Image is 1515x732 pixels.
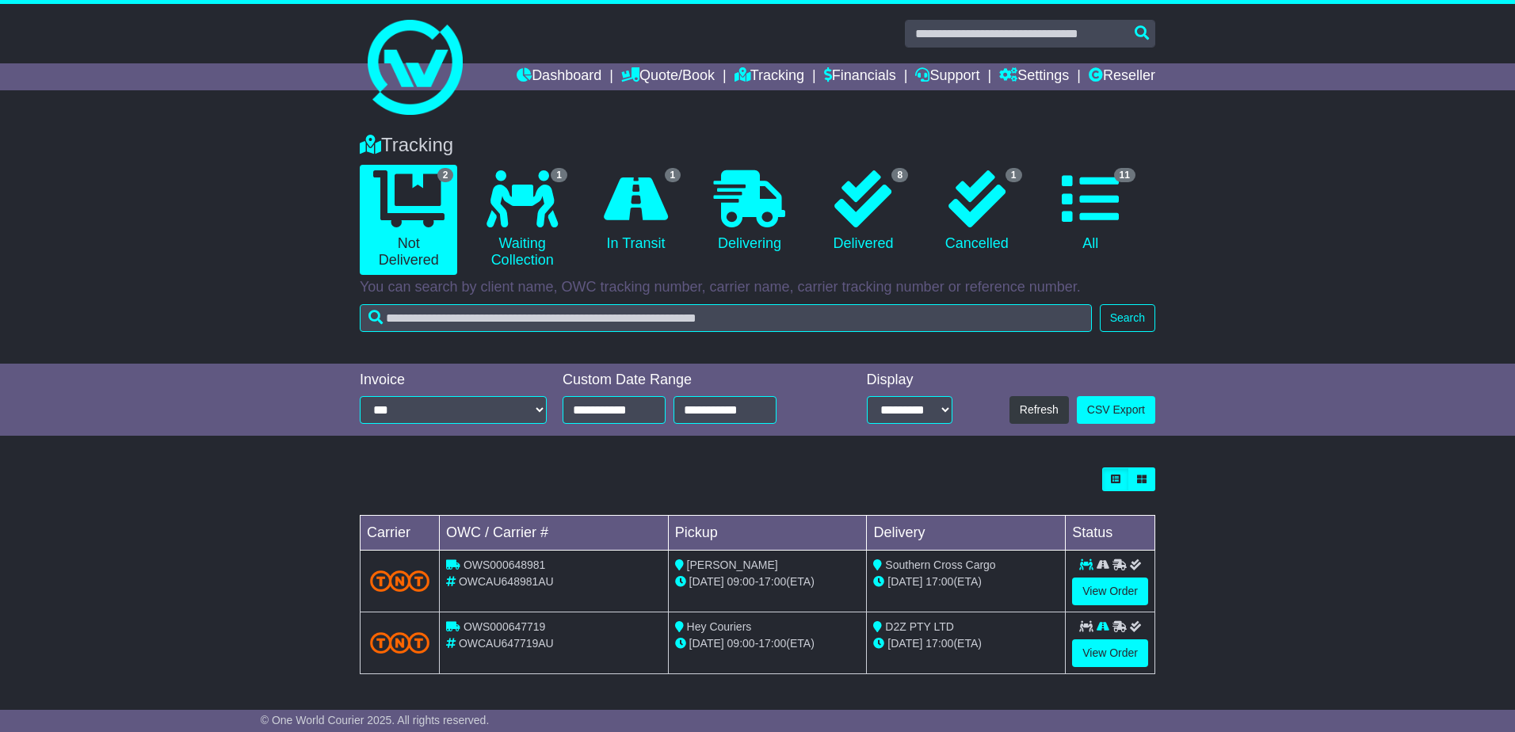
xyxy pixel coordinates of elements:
[665,168,681,182] span: 1
[464,559,546,571] span: OWS000648981
[437,168,454,182] span: 2
[352,134,1163,157] div: Tracking
[885,620,954,633] span: D2Z PTY LTD
[687,559,778,571] span: [PERSON_NAME]
[361,516,440,551] td: Carrier
[1077,396,1155,424] a: CSV Export
[887,637,922,650] span: [DATE]
[867,516,1066,551] td: Delivery
[1100,304,1155,332] button: Search
[815,165,912,258] a: 8 Delivered
[1072,639,1148,667] a: View Order
[621,63,715,90] a: Quote/Book
[700,165,798,258] a: Delivering
[464,620,546,633] span: OWS000647719
[915,63,979,90] a: Support
[551,168,567,182] span: 1
[885,559,995,571] span: Southern Cross Cargo
[360,279,1155,296] p: You can search by client name, OWC tracking number, carrier name, carrier tracking number or refe...
[727,637,755,650] span: 09:00
[473,165,571,275] a: 1 Waiting Collection
[1006,168,1022,182] span: 1
[727,575,755,588] span: 09:00
[517,63,601,90] a: Dashboard
[867,372,952,389] div: Display
[459,575,554,588] span: OWCAU648981AU
[1114,168,1135,182] span: 11
[758,575,786,588] span: 17:00
[1072,578,1148,605] a: View Order
[370,570,429,592] img: TNT_Domestic.png
[824,63,896,90] a: Financials
[668,516,867,551] td: Pickup
[925,575,953,588] span: 17:00
[873,574,1059,590] div: (ETA)
[928,165,1025,258] a: 1 Cancelled
[261,714,490,726] span: © One World Courier 2025. All rights reserved.
[360,165,457,275] a: 2 Not Delivered
[687,620,752,633] span: Hey Couriers
[999,63,1069,90] a: Settings
[440,516,669,551] td: OWC / Carrier #
[587,165,685,258] a: 1 In Transit
[370,632,429,654] img: TNT_Domestic.png
[563,372,817,389] div: Custom Date Range
[925,637,953,650] span: 17:00
[1042,165,1139,258] a: 11 All
[675,635,861,652] div: - (ETA)
[758,637,786,650] span: 17:00
[675,574,861,590] div: - (ETA)
[459,637,554,650] span: OWCAU647719AU
[1009,396,1069,424] button: Refresh
[689,637,724,650] span: [DATE]
[891,168,908,182] span: 8
[1089,63,1155,90] a: Reseller
[1066,516,1155,551] td: Status
[887,575,922,588] span: [DATE]
[360,372,547,389] div: Invoice
[735,63,804,90] a: Tracking
[873,635,1059,652] div: (ETA)
[689,575,724,588] span: [DATE]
